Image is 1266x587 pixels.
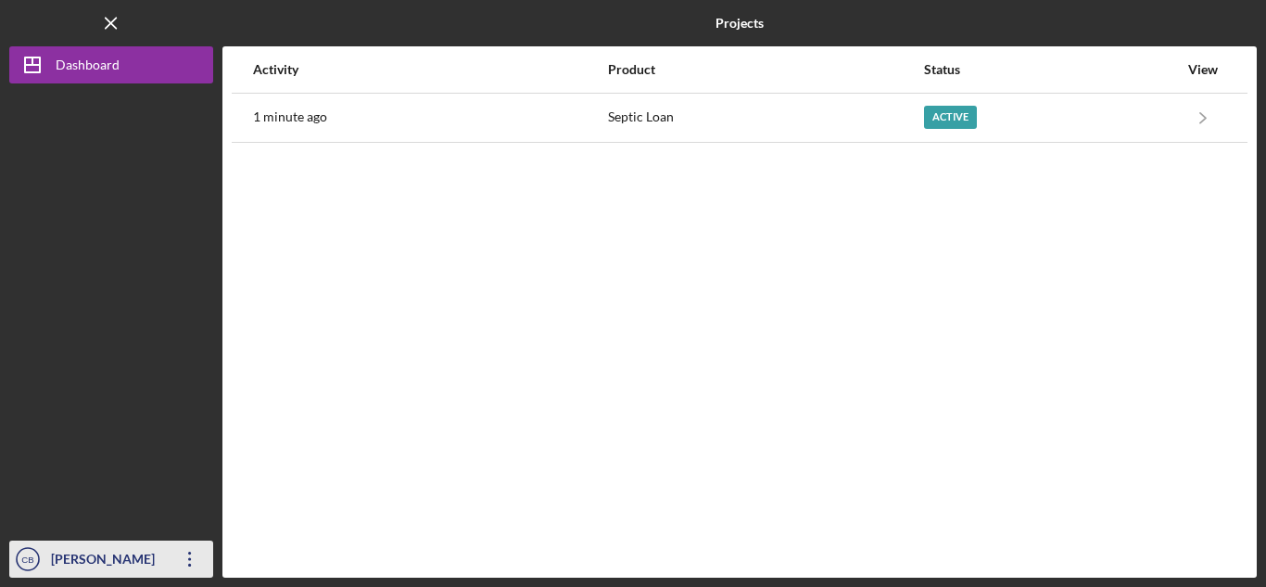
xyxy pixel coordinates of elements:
[715,16,764,31] b: Projects
[924,106,977,129] div: Active
[46,541,167,582] div: [PERSON_NAME]
[253,109,327,124] time: 2025-09-02 21:09
[253,62,606,77] div: Activity
[21,555,33,565] text: CB
[608,95,922,141] div: Septic Loan
[924,62,1178,77] div: Status
[56,46,120,88] div: Dashboard
[1180,62,1226,77] div: View
[9,46,213,83] button: Dashboard
[608,62,922,77] div: Product
[9,541,213,578] button: CB[PERSON_NAME]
